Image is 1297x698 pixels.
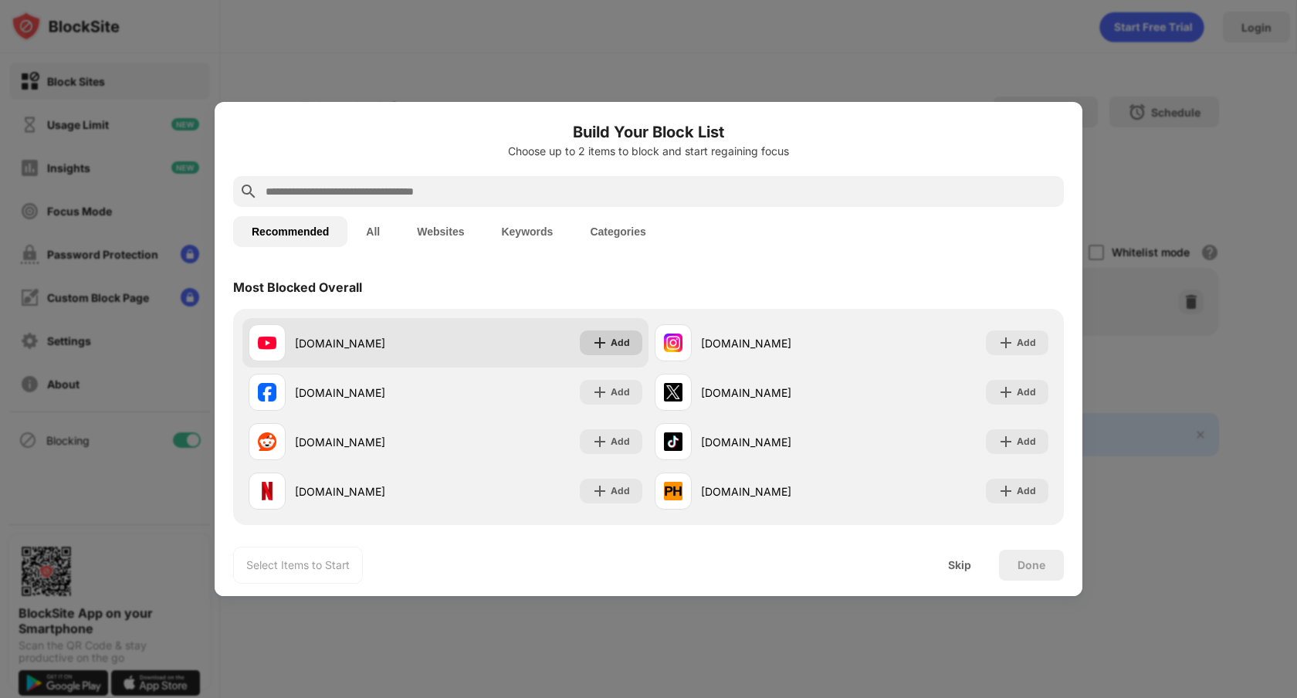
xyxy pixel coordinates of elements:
[611,434,630,449] div: Add
[233,280,362,295] div: Most Blocked Overall
[233,145,1064,158] div: Choose up to 2 items to block and start regaining focus
[295,335,445,351] div: [DOMAIN_NAME]
[701,335,852,351] div: [DOMAIN_NAME]
[1018,559,1045,571] div: Done
[948,559,971,571] div: Skip
[701,483,852,500] div: [DOMAIN_NAME]
[258,432,276,451] img: favicons
[701,385,852,401] div: [DOMAIN_NAME]
[1017,434,1036,449] div: Add
[295,385,445,401] div: [DOMAIN_NAME]
[664,482,682,500] img: favicons
[233,120,1064,144] h6: Build Your Block List
[295,483,445,500] div: [DOMAIN_NAME]
[1017,385,1036,400] div: Add
[701,434,852,450] div: [DOMAIN_NAME]
[239,182,258,201] img: search.svg
[664,432,682,451] img: favicons
[571,216,664,247] button: Categories
[611,483,630,499] div: Add
[611,385,630,400] div: Add
[664,383,682,402] img: favicons
[664,334,682,352] img: favicons
[258,482,276,500] img: favicons
[611,335,630,351] div: Add
[295,434,445,450] div: [DOMAIN_NAME]
[1017,335,1036,351] div: Add
[233,216,347,247] button: Recommended
[258,334,276,352] img: favicons
[347,216,398,247] button: All
[483,216,571,247] button: Keywords
[246,557,350,573] div: Select Items to Start
[398,216,483,247] button: Websites
[258,383,276,402] img: favicons
[1017,483,1036,499] div: Add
